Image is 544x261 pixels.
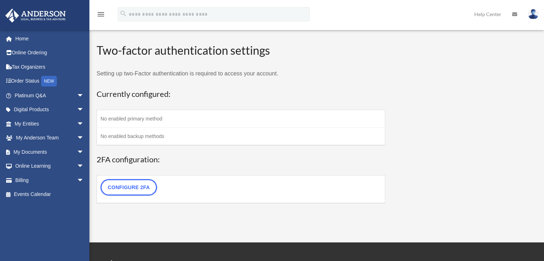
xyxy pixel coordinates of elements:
a: Online Learningarrow_drop_down [5,159,95,173]
h2: Two-factor authentication settings [97,43,385,59]
td: No enabled backup methods [97,127,385,145]
span: arrow_drop_down [77,145,91,159]
a: Events Calendar [5,187,95,202]
h3: 2FA configuration: [97,154,385,165]
a: Order StatusNEW [5,74,95,89]
p: Setting up two-Factor authentication is required to access your account. [97,69,385,79]
div: NEW [41,76,57,87]
td: No enabled primary method [97,110,385,127]
i: menu [97,10,105,19]
a: Online Ordering [5,46,95,60]
span: arrow_drop_down [77,117,91,131]
a: My Anderson Teamarrow_drop_down [5,131,95,145]
span: arrow_drop_down [77,173,91,188]
a: Billingarrow_drop_down [5,173,95,187]
a: My Entitiesarrow_drop_down [5,117,95,131]
h3: Currently configured: [97,89,385,100]
i: search [119,10,127,18]
img: Anderson Advisors Platinum Portal [3,9,68,23]
a: My Documentsarrow_drop_down [5,145,95,159]
img: User Pic [528,9,539,19]
a: Home [5,31,95,46]
a: Tax Organizers [5,60,95,74]
a: menu [97,13,105,19]
span: arrow_drop_down [77,88,91,103]
a: Platinum Q&Aarrow_drop_down [5,88,95,103]
a: Configure 2FA [101,179,157,196]
span: arrow_drop_down [77,159,91,174]
span: arrow_drop_down [77,131,91,146]
span: arrow_drop_down [77,103,91,117]
a: Digital Productsarrow_drop_down [5,103,95,117]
